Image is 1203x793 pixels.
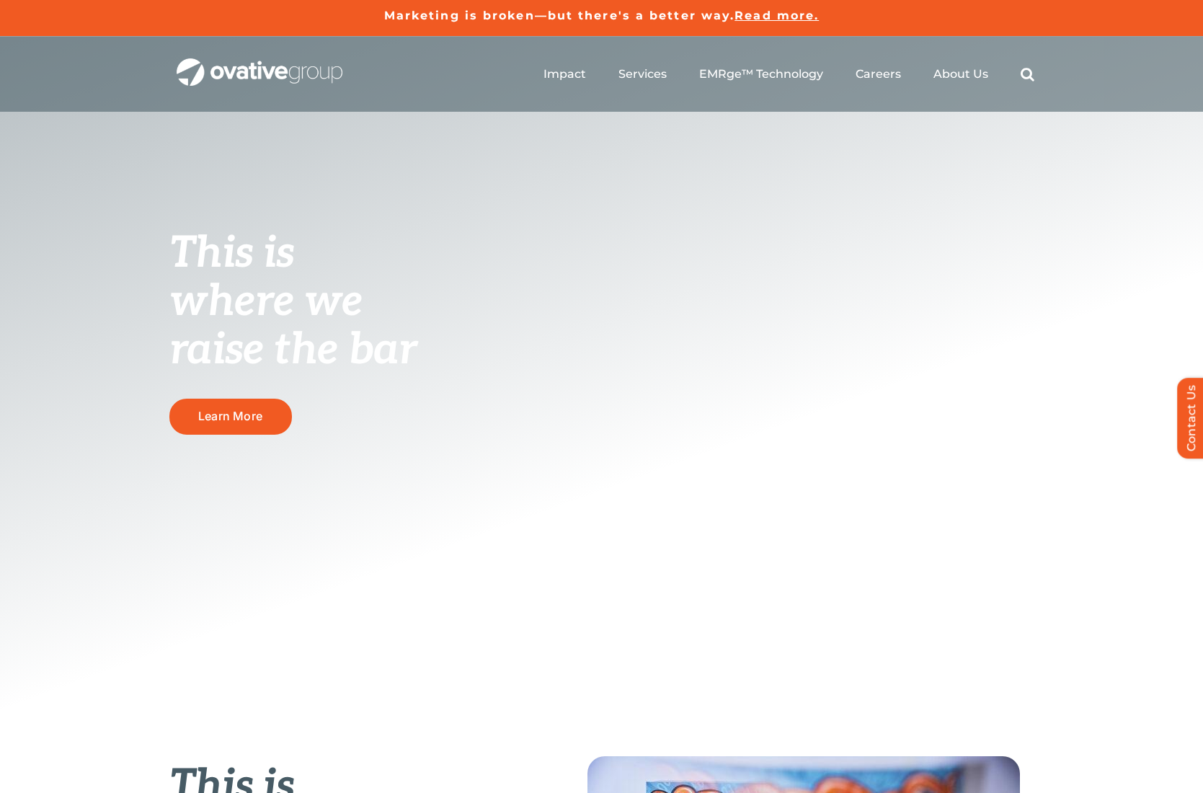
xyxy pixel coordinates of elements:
a: Read more. [734,9,819,22]
span: where we raise the bar [169,276,417,376]
a: About Us [933,67,988,81]
a: Learn More [169,399,292,434]
a: Impact [543,67,586,81]
a: OG_Full_horizontal_WHT [177,57,342,71]
a: Search [1021,67,1034,81]
a: Services [618,67,667,81]
a: EMRge™ Technology [699,67,823,81]
nav: Menu [543,51,1034,97]
a: Marketing is broken—but there's a better way. [384,9,735,22]
span: This is [169,228,295,280]
a: Careers [856,67,901,81]
span: Learn More [198,409,262,423]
